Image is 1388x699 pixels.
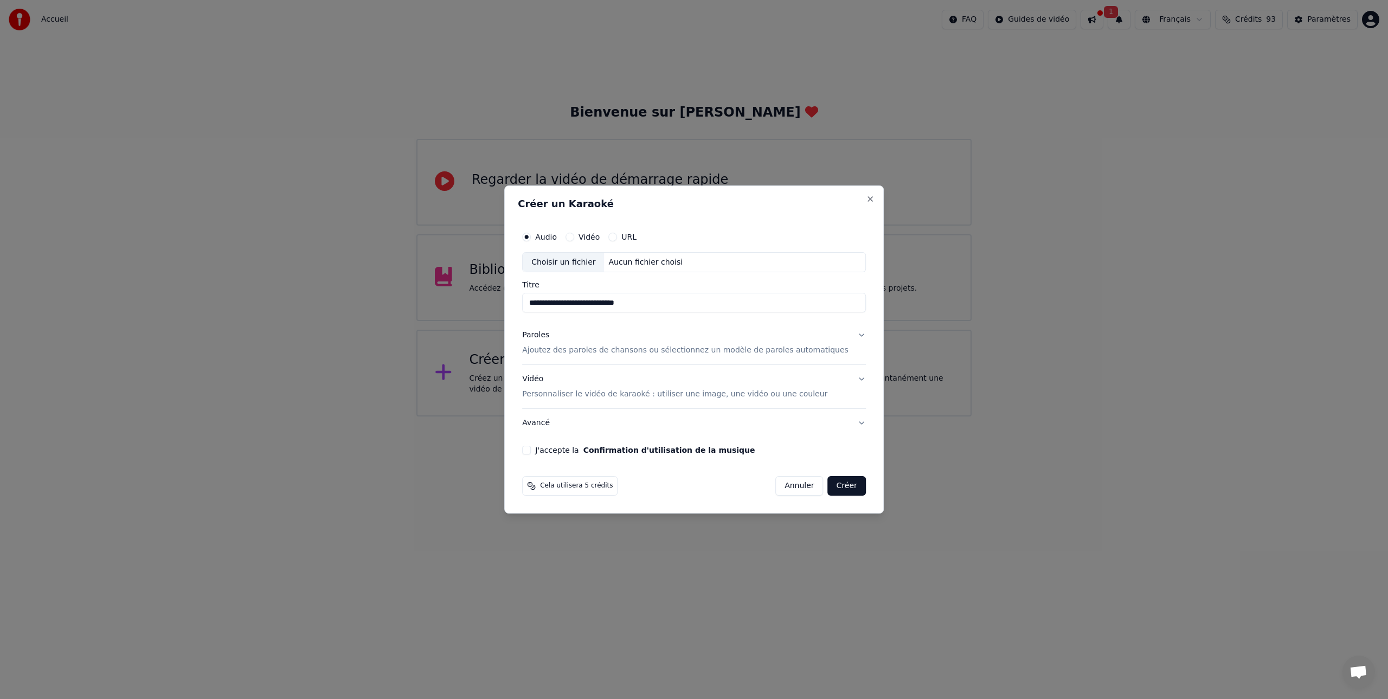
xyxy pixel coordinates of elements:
label: Titre [522,281,866,289]
div: Choisir un fichier [523,253,604,272]
button: J'accepte la [583,446,755,454]
div: Vidéo [522,374,827,400]
h2: Créer un Karaoké [518,199,870,209]
div: Paroles [522,330,549,341]
button: Avancé [522,409,866,437]
label: URL [621,233,637,241]
span: Cela utilisera 5 crédits [540,482,613,490]
button: Créer [828,476,866,496]
p: Personnaliser le vidéo de karaoké : utiliser une image, une vidéo ou une couleur [522,389,827,400]
div: Aucun fichier choisi [605,257,687,268]
label: Vidéo [579,233,600,241]
label: J'accepte la [535,446,755,454]
label: Audio [535,233,557,241]
button: Annuler [775,476,823,496]
p: Ajoutez des paroles de chansons ou sélectionnez un modèle de paroles automatiques [522,345,849,356]
button: ParolesAjoutez des paroles de chansons ou sélectionnez un modèle de paroles automatiques [522,322,866,365]
button: VidéoPersonnaliser le vidéo de karaoké : utiliser une image, une vidéo ou une couleur [522,365,866,409]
